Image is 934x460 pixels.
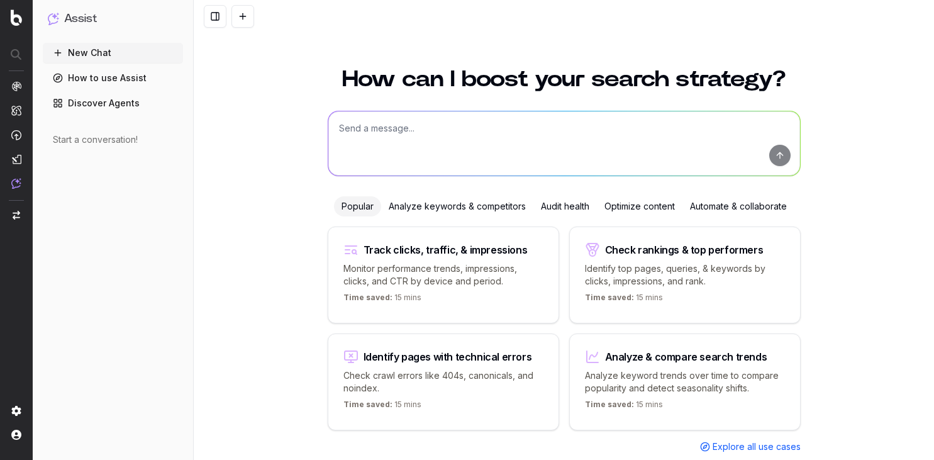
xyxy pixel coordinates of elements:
div: Analyze keywords & competitors [381,196,533,216]
button: New Chat [43,43,183,63]
p: Identify top pages, queries, & keywords by clicks, impressions, and rank. [585,262,785,288]
img: Switch project [13,211,20,220]
span: Time saved: [343,400,392,409]
span: Time saved: [343,293,392,302]
div: Optimize content [597,196,682,216]
img: My account [11,430,21,440]
div: Automate & collaborate [682,196,794,216]
div: Track clicks, traffic, & impressions [364,245,528,255]
button: Assist [48,10,178,28]
p: 15 mins [585,293,663,308]
div: Check rankings & top performers [605,245,764,255]
div: Start a conversation! [53,133,173,146]
img: Assist [11,178,21,189]
p: Analyze keyword trends over time to compare popularity and detect seasonality shifts. [585,369,785,395]
img: Studio [11,154,21,164]
div: Audit health [533,196,597,216]
span: Explore all use cases [713,440,801,453]
div: Identify pages with technical errors [364,352,532,362]
a: How to use Assist [43,68,183,88]
div: Popular [334,196,381,216]
a: Discover Agents [43,93,183,113]
img: Activation [11,130,21,140]
span: Time saved: [585,293,634,302]
a: Explore all use cases [700,440,801,453]
img: Intelligence [11,105,21,116]
h1: How can I boost your search strategy? [328,68,801,91]
img: Analytics [11,81,21,91]
p: 15 mins [343,400,421,415]
img: Assist [48,13,59,25]
p: 15 mins [343,293,421,308]
p: Check crawl errors like 404s, canonicals, and noindex. [343,369,543,395]
img: Setting [11,406,21,416]
h1: Assist [64,10,97,28]
p: 15 mins [585,400,663,415]
p: Monitor performance trends, impressions, clicks, and CTR by device and period. [343,262,543,288]
div: Analyze & compare search trends [605,352,767,362]
img: Botify logo [11,9,22,26]
span: Time saved: [585,400,634,409]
